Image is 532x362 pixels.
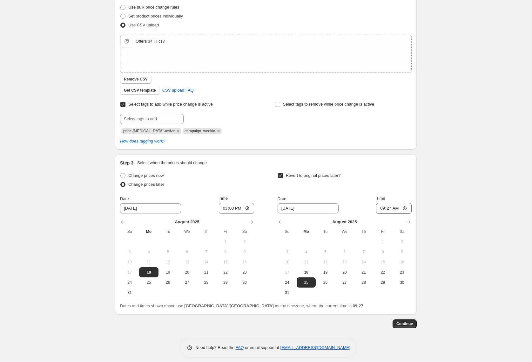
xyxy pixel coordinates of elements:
[280,229,294,234] span: Su
[376,270,390,275] span: 22
[162,87,194,94] span: CSV upload FAQ
[299,260,313,265] span: 11
[373,247,392,257] button: Friday August 8 2025
[139,257,158,267] button: Monday August 11 2025
[286,173,341,178] span: Revert to original prices later?
[338,270,352,275] span: 20
[244,345,280,350] span: or email support at
[376,196,385,201] span: Time
[283,102,374,107] span: Select tags to remove while price change is active
[235,267,254,277] button: Saturday August 23 2025
[354,247,373,257] button: Thursday August 7 2025
[158,257,178,267] button: Tuesday August 12 2025
[180,249,194,254] span: 6
[393,267,412,277] button: Saturday August 23 2025
[120,160,135,166] h2: Step 3.
[158,267,178,277] button: Tuesday August 19 2025
[238,280,252,285] span: 30
[180,260,194,265] span: 13
[280,260,294,265] span: 10
[316,267,335,277] button: Tuesday August 19 2025
[280,345,350,350] a: [EMAIL_ADDRESS][DOMAIN_NAME]
[393,247,412,257] button: Saturday August 9 2025
[120,247,139,257] button: Sunday August 3 2025
[199,260,213,265] span: 14
[278,226,297,237] th: Sunday
[123,290,137,295] span: 31
[393,257,412,267] button: Saturday August 16 2025
[120,196,129,201] span: Date
[354,226,373,237] th: Thursday
[178,257,197,267] button: Wednesday August 13 2025
[297,257,316,267] button: Monday August 11 2025
[216,237,235,247] button: Friday August 1 2025
[236,345,244,350] a: FAQ
[393,277,412,288] button: Saturday August 30 2025
[128,23,159,27] span: Use CSV upload
[180,270,194,275] span: 20
[297,277,316,288] button: Monday August 25 2025
[373,237,392,247] button: Friday August 1 2025
[120,267,139,277] button: Sunday August 17 2025
[123,260,137,265] span: 10
[158,277,178,288] button: Tuesday August 26 2025
[376,203,412,214] input: 12:00
[276,218,285,226] button: Show previous month, July 2025
[120,303,363,308] span: Dates and times shown above use as the timezone, where the current time is
[137,160,207,166] p: Select when the prices should change
[199,229,213,234] span: Th
[280,249,294,254] span: 3
[120,75,152,84] button: Remove CSV
[297,267,316,277] button: Today Monday August 18 2025
[299,280,313,285] span: 25
[178,247,197,257] button: Wednesday August 6 2025
[161,260,175,265] span: 12
[180,229,194,234] span: We
[216,226,235,237] th: Friday
[175,128,181,134] button: Remove price-change-job-active
[139,247,158,257] button: Monday August 4 2025
[357,229,371,234] span: Th
[316,257,335,267] button: Tuesday August 12 2025
[216,277,235,288] button: Friday August 29 2025
[318,280,332,285] span: 26
[357,270,371,275] span: 21
[238,229,252,234] span: Sa
[318,229,332,234] span: Tu
[376,280,390,285] span: 29
[124,88,156,93] span: Get CSV template
[335,267,354,277] button: Wednesday August 20 2025
[316,226,335,237] th: Tuesday
[219,229,232,234] span: Fr
[357,260,371,265] span: 14
[199,280,213,285] span: 28
[219,249,232,254] span: 8
[178,226,197,237] th: Wednesday
[128,182,164,187] span: Change prices later
[219,280,232,285] span: 29
[142,260,156,265] span: 11
[123,249,137,254] span: 3
[219,239,232,244] span: 1
[376,239,390,244] span: 1
[120,288,139,298] button: Sunday August 31 2025
[318,270,332,275] span: 19
[197,267,216,277] button: Thursday August 21 2025
[161,249,175,254] span: 5
[120,277,139,288] button: Sunday August 24 2025
[335,247,354,257] button: Wednesday August 6 2025
[353,303,363,308] b: 09:27
[238,249,252,254] span: 9
[123,129,175,133] span: price-change-job-active
[354,267,373,277] button: Thursday August 21 2025
[161,280,175,285] span: 26
[318,260,332,265] span: 12
[335,257,354,267] button: Wednesday August 13 2025
[123,280,137,285] span: 24
[235,237,254,247] button: Saturday August 2 2025
[178,277,197,288] button: Wednesday August 27 2025
[395,239,409,244] span: 2
[123,229,137,234] span: Su
[219,270,232,275] span: 22
[139,277,158,288] button: Monday August 25 2025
